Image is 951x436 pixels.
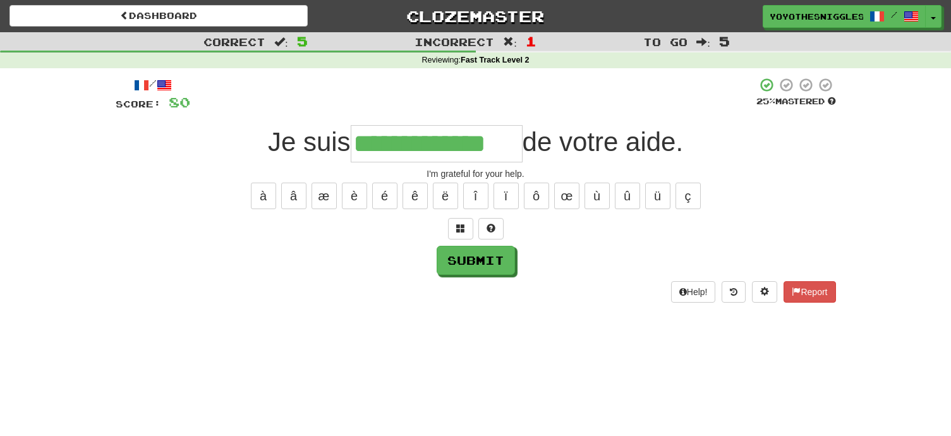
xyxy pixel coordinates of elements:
[312,183,337,209] button: æ
[251,183,276,209] button: à
[696,37,710,47] span: :
[671,281,716,303] button: Help!
[297,33,308,49] span: 5
[281,183,306,209] button: â
[722,281,746,303] button: Round history (alt+y)
[756,96,836,107] div: Mastered
[403,183,428,209] button: ê
[437,246,515,275] button: Submit
[169,94,190,110] span: 80
[433,183,458,209] button: ë
[763,5,926,28] a: yoyothesniggles /
[494,183,519,209] button: ï
[554,183,579,209] button: œ
[770,11,863,22] span: yoyothesniggles
[585,183,610,209] button: ù
[478,218,504,239] button: Single letter hint - you only get 1 per sentence and score half the points! alt+h
[268,127,351,157] span: Je suis
[524,183,549,209] button: ô
[891,10,897,19] span: /
[342,183,367,209] button: è
[116,99,161,109] span: Score:
[116,77,190,93] div: /
[372,183,397,209] button: é
[116,167,836,180] div: I'm grateful for your help.
[675,183,701,209] button: ç
[461,56,530,64] strong: Fast Track Level 2
[448,218,473,239] button: Switch sentence to multiple choice alt+p
[526,33,536,49] span: 1
[523,127,684,157] span: de votre aide.
[784,281,835,303] button: Report
[503,37,517,47] span: :
[9,5,308,27] a: Dashboard
[463,183,488,209] button: î
[643,35,688,48] span: To go
[327,5,625,27] a: Clozemaster
[274,37,288,47] span: :
[615,183,640,209] button: û
[203,35,265,48] span: Correct
[719,33,730,49] span: 5
[756,96,775,106] span: 25 %
[415,35,494,48] span: Incorrect
[645,183,670,209] button: ü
